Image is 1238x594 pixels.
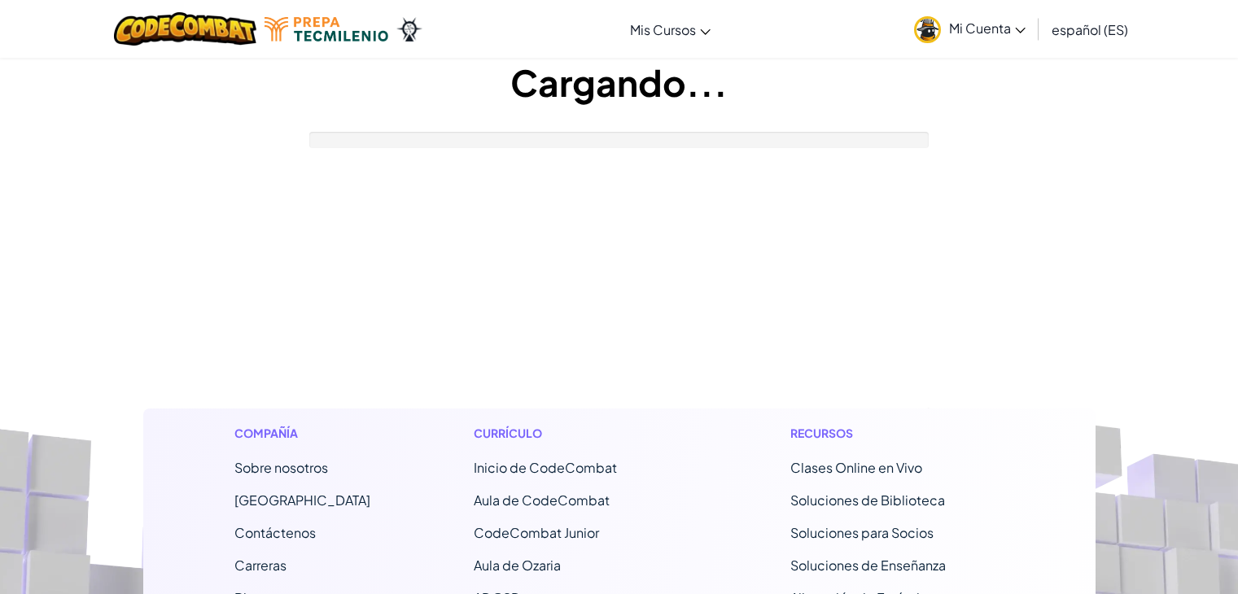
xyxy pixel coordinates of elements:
span: español (ES) [1052,21,1128,38]
span: Mi Cuenta [949,20,1026,37]
a: Mi Cuenta [906,3,1034,55]
a: Soluciones de Enseñanza [790,557,946,574]
a: Clases Online en Vivo [790,459,922,476]
img: avatar [914,16,941,43]
a: Soluciones de Biblioteca [790,491,945,509]
img: Ozaria [396,17,422,41]
a: Aula de Ozaria [474,557,561,574]
span: Inicio de CodeCombat [474,459,617,476]
h1: Currículo [474,425,688,442]
a: Sobre nosotros [234,459,328,476]
a: Mis Cursos [622,7,719,51]
a: Carreras [234,557,287,574]
span: Mis Cursos [630,21,696,38]
span: Contáctenos [234,524,316,541]
h1: Recursos [790,425,1004,442]
a: español (ES) [1043,7,1136,51]
img: Tecmilenio logo [265,17,388,41]
a: Soluciones para Socios [790,524,934,541]
h1: Compañía [234,425,370,442]
a: [GEOGRAPHIC_DATA] [234,491,370,509]
a: CodeCombat Junior [474,524,599,541]
img: CodeCombat logo [114,12,256,46]
a: Aula de CodeCombat [474,491,610,509]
